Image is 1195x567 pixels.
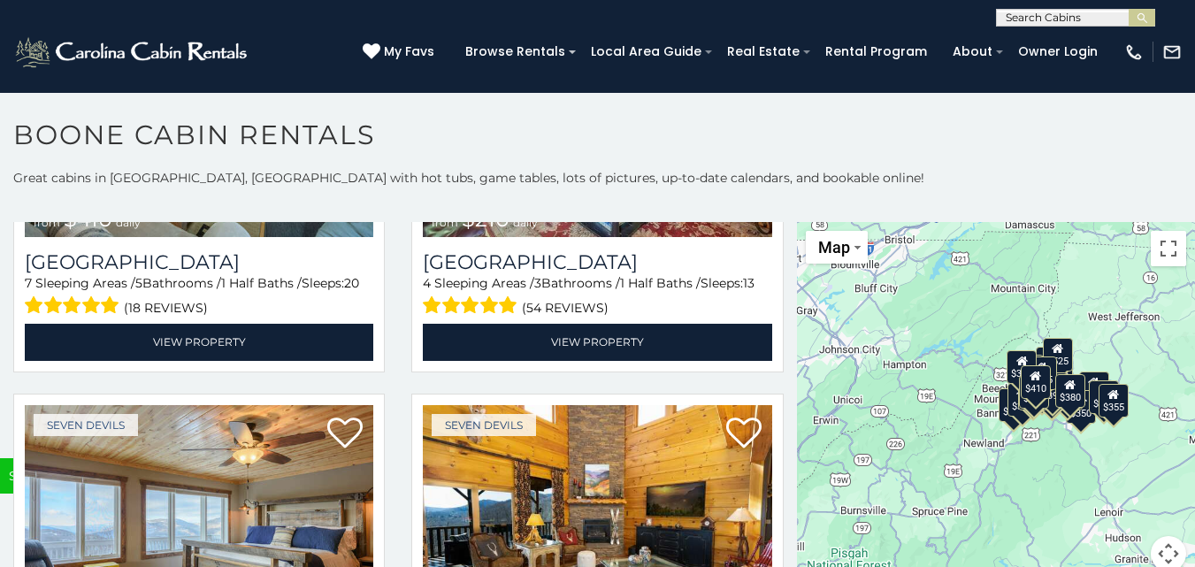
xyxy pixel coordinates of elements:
[726,416,762,453] a: Add to favorites
[423,274,771,319] div: Sleeping Areas / Bathrooms / Sleeps:
[999,387,1029,421] div: $375
[423,250,771,274] a: [GEOGRAPHIC_DATA]
[718,38,808,65] a: Real Estate
[1089,379,1119,413] div: $355
[1124,42,1144,62] img: phone-regular-white.png
[1078,372,1108,405] div: $930
[1019,375,1049,409] div: $395
[384,42,434,61] span: My Favs
[1018,377,1048,410] div: $485
[363,42,439,62] a: My Favs
[743,275,755,291] span: 13
[25,250,373,274] a: [GEOGRAPHIC_DATA]
[25,275,32,291] span: 7
[116,216,141,229] span: daily
[25,324,373,360] a: View Property
[522,296,609,319] span: (54 reviews)
[1055,373,1085,407] div: $380
[1162,42,1182,62] img: mail-regular-white.png
[135,275,142,291] span: 5
[1009,38,1107,65] a: Owner Login
[13,34,252,70] img: White-1-2.png
[423,275,431,291] span: 4
[534,275,541,291] span: 3
[513,216,538,229] span: daily
[1026,356,1056,389] div: $565
[432,414,536,436] a: Seven Devils
[1037,377,1067,410] div: $315
[34,216,60,229] span: from
[25,250,373,274] h3: Mountainside Lodge
[1066,390,1096,424] div: $350
[1099,384,1129,418] div: $355
[620,275,701,291] span: 1 Half Baths /
[423,324,771,360] a: View Property
[1043,337,1073,371] div: $525
[221,275,302,291] span: 1 Half Baths /
[1151,231,1186,266] button: Toggle fullscreen view
[1053,377,1083,410] div: $695
[1007,349,1037,383] div: $305
[34,414,138,436] a: Seven Devils
[816,38,936,65] a: Rental Program
[1038,372,1068,405] div: $395
[432,216,458,229] span: from
[327,416,363,453] a: Add to favorites
[944,38,1001,65] a: About
[423,250,771,274] h3: Willow Valley View
[818,238,850,257] span: Map
[806,231,868,264] button: Change map style
[25,274,373,319] div: Sleeping Areas / Bathrooms / Sleeps:
[1007,382,1038,416] div: $330
[344,275,359,291] span: 20
[456,38,574,65] a: Browse Rentals
[582,38,710,65] a: Local Area Guide
[1020,365,1050,399] div: $410
[124,296,208,319] span: (18 reviews)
